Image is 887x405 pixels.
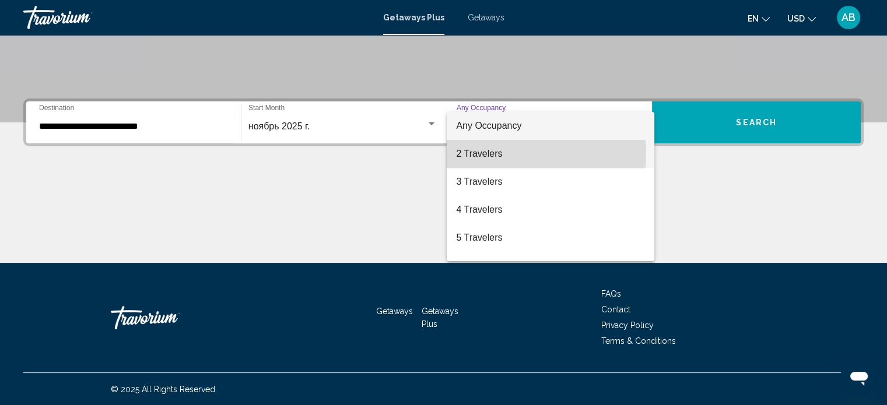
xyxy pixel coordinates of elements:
span: 5 Travelers [456,224,645,252]
span: Any Occupancy [456,121,521,131]
span: 6 Travelers [456,252,645,280]
span: 3 Travelers [456,168,645,196]
span: 2 Travelers [456,140,645,168]
span: 4 Travelers [456,196,645,224]
iframe: Кнопка запуска окна обмена сообщениями [840,358,878,396]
